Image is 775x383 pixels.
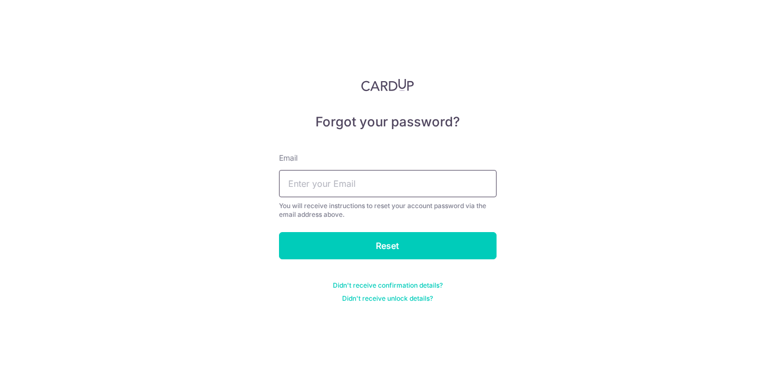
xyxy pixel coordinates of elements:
[279,170,497,197] input: Enter your Email
[279,232,497,259] input: Reset
[279,153,297,163] label: Email
[279,202,497,219] div: You will receive instructions to reset your account password via the email address above.
[333,281,443,290] a: Didn't receive confirmation details?
[342,294,433,303] a: Didn't receive unlock details?
[361,78,414,92] img: CardUp Logo
[279,113,497,131] h5: Forgot your password?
